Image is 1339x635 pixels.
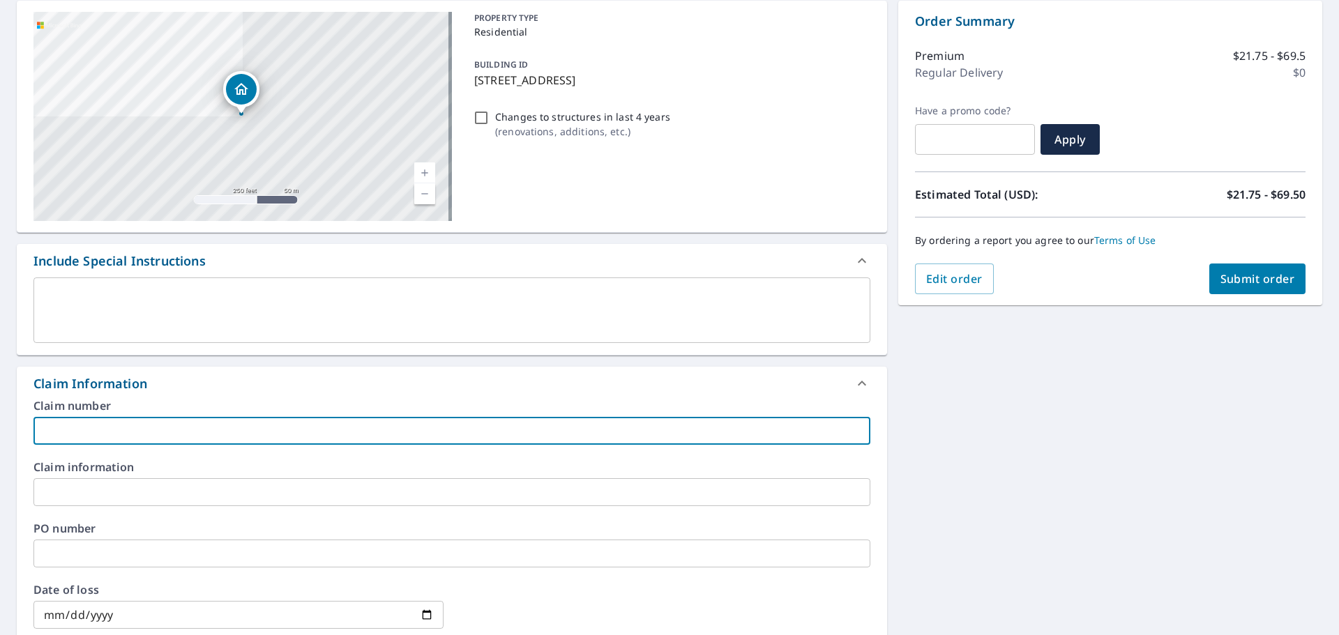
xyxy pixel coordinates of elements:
span: Apply [1052,132,1089,147]
a: Terms of Use [1094,234,1156,247]
p: By ordering a report you agree to our [915,234,1306,247]
p: [STREET_ADDRESS] [474,72,865,89]
p: BUILDING ID [474,59,528,70]
label: PO number [33,523,870,534]
p: Order Summary [915,12,1306,31]
div: Dropped pin, building 1, Residential property, 61103 Brown Trout Pl Bend, OR 97702 [223,71,259,114]
p: Regular Delivery [915,64,1003,81]
p: $0 [1293,64,1306,81]
a: Current Level 17, Zoom In [414,162,435,183]
div: Include Special Instructions [17,244,887,277]
div: Claim Information [33,374,147,393]
button: Apply [1041,124,1100,155]
div: Include Special Instructions [33,252,206,270]
p: Estimated Total (USD): [915,186,1110,203]
p: PROPERTY TYPE [474,12,865,24]
button: Edit order [915,263,994,294]
p: Premium [915,47,964,64]
label: Have a promo code? [915,105,1035,117]
label: Claim information [33,461,870,473]
p: $21.75 - $69.5 [1233,47,1306,64]
label: Date of loss [33,584,444,595]
label: Claim number [33,400,870,411]
p: ( renovations, additions, etc. ) [495,124,670,139]
div: Claim Information [17,367,887,400]
span: Submit order [1220,271,1295,286]
p: $21.75 - $69.50 [1227,186,1306,203]
span: Edit order [926,271,983,286]
a: Current Level 17, Zoom Out [414,183,435,204]
button: Submit order [1209,263,1306,294]
p: Residential [474,24,865,39]
p: Changes to structures in last 4 years [495,109,670,124]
